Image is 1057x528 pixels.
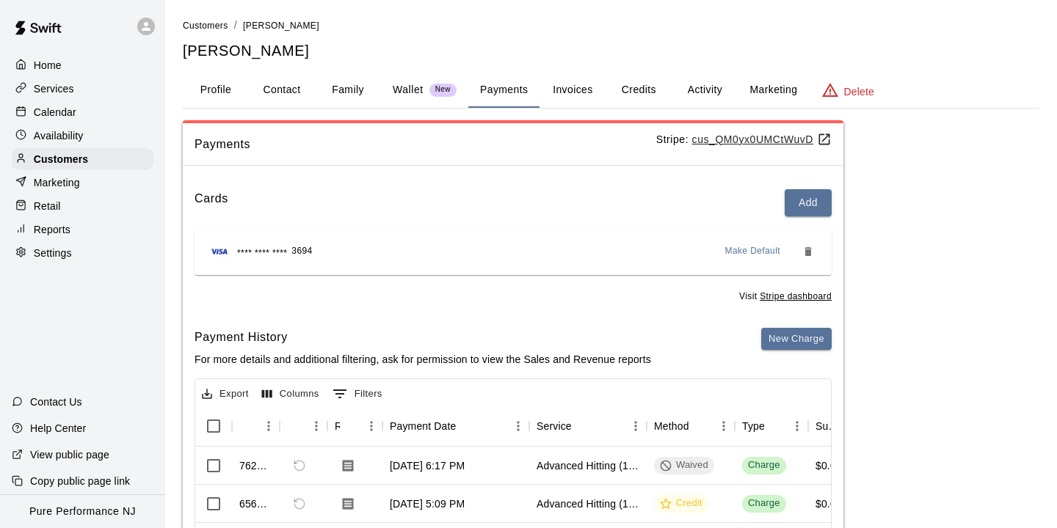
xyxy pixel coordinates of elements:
a: Customers [183,19,228,31]
div: Service [529,406,647,447]
a: Availability [12,125,153,147]
button: Sort [765,416,785,436]
button: Download Receipt [335,452,361,479]
p: Delete [844,84,874,99]
div: Charge [748,458,780,472]
span: Make Default [725,244,781,259]
a: Marketing [12,172,153,194]
p: For more details and additional filtering, ask for permission to view the Sales and Revenue reports [195,352,651,367]
button: Payments [468,73,540,108]
p: View public page [30,447,109,462]
p: Services [34,81,74,96]
a: Customers [12,148,153,170]
button: Credits [606,73,672,108]
span: Customers [183,21,228,31]
button: Menu [258,415,280,437]
button: Sort [287,416,308,436]
button: Add [785,189,832,216]
div: Payment Date [390,406,457,447]
button: Profile [183,73,249,108]
span: Refund payment [287,491,312,516]
button: Sort [689,416,710,436]
h5: [PERSON_NAME] [183,41,1039,61]
img: Credit card brand logo [206,244,233,259]
p: Retail [34,199,61,213]
div: Receipt [327,406,382,447]
p: Help Center [30,421,86,436]
div: Method [647,406,735,447]
div: basic tabs example [183,73,1039,108]
div: Subtotal [816,406,839,447]
a: Calendar [12,101,153,123]
div: Waived [660,458,708,472]
li: / [234,18,237,33]
div: 762878 [239,458,272,473]
div: Aug 18, 2025, 6:17 PM [390,458,465,473]
p: Home [34,58,62,73]
button: Menu [786,415,808,437]
div: $0.00 [816,496,842,511]
nav: breadcrumb [183,18,1039,34]
button: Make Default [719,240,787,263]
div: Charge [748,496,780,510]
div: Id [232,406,280,447]
p: Calendar [34,105,76,120]
p: Reports [34,222,70,237]
h6: Payment History [195,328,651,347]
p: Contact Us [30,395,82,409]
p: Copy public page link [30,474,130,488]
button: Sort [572,416,592,436]
button: Menu [360,415,382,437]
a: Settings [12,242,153,264]
span: Payments [195,135,656,154]
div: Type [735,406,808,447]
p: Customers [34,152,88,166]
h6: Cards [195,189,228,216]
span: New [429,85,457,95]
div: Payment Date [382,406,529,447]
div: Receipt [335,406,340,447]
p: Wallet [393,82,424,98]
div: Home [12,54,153,76]
div: 656175 [239,496,272,511]
a: Reports [12,219,153,241]
span: Refund payment [287,453,312,478]
p: Settings [34,246,72,260]
a: Retail [12,195,153,217]
div: Jun 18, 2025, 5:09 PM [390,496,465,511]
button: Contact [249,73,315,108]
a: Services [12,78,153,100]
button: Menu [713,415,735,437]
button: Sort [239,416,260,436]
span: Visit [739,290,832,304]
div: Credit [660,496,702,510]
div: Advanced Hitting (13-18) [537,458,639,473]
button: Download Receipt [335,491,361,517]
button: Menu [305,415,327,437]
div: Method [654,406,689,447]
p: Marketing [34,175,80,190]
a: cus_QM0yx0UMCtWuvD [692,133,832,145]
p: Pure Performance NJ [29,504,136,519]
button: Invoices [540,73,606,108]
button: Sort [457,416,477,436]
button: Menu [507,415,529,437]
button: Remove [796,240,820,263]
div: Advanced Hitting (13-18) [537,496,639,511]
button: Sort [340,416,360,436]
button: Export [198,383,253,406]
div: Refund [280,406,327,447]
button: New Charge [761,328,832,351]
p: Stripe: [656,132,832,147]
a: You don't have the permission to visit the Stripe dashboard [760,291,832,301]
button: Family [315,73,381,108]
